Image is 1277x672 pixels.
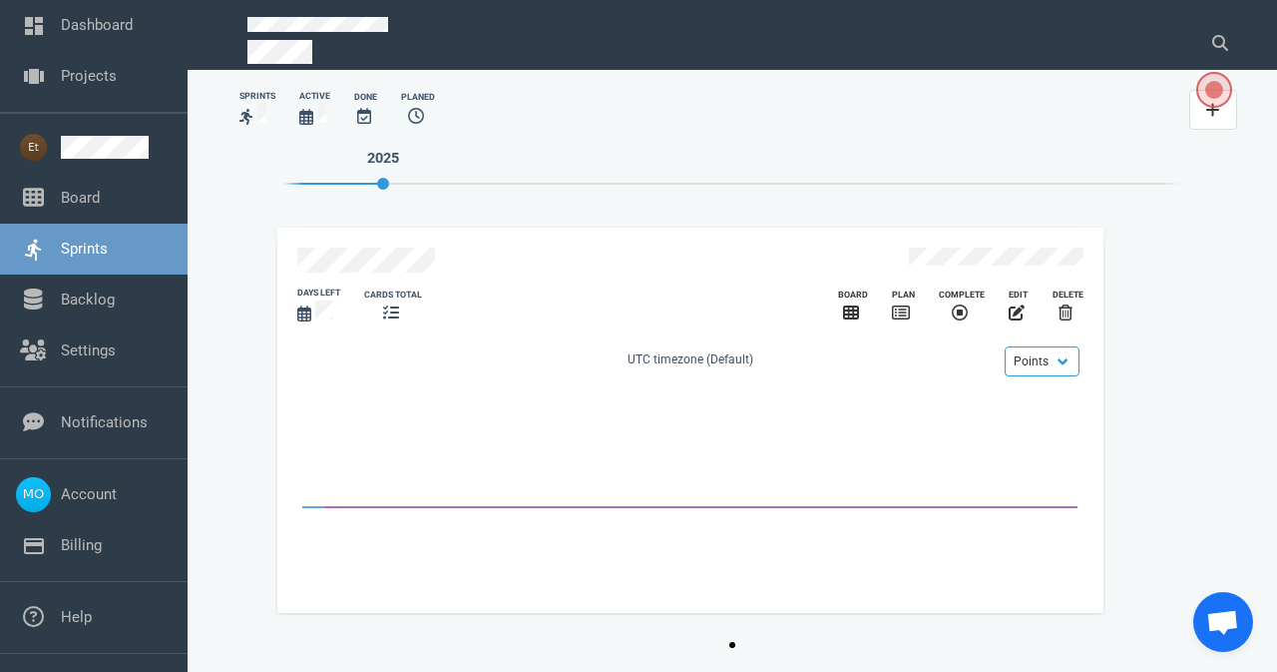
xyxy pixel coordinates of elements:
[61,608,92,626] a: Help
[263,214,1201,627] section: carousel-slider
[61,16,133,34] a: Dashboard
[838,289,868,326] a: Board
[297,350,1082,372] div: UTC timezone (Default)
[401,91,435,104] div: Planed
[61,341,116,359] a: Settings
[939,289,985,302] div: Complete
[354,91,377,104] div: Done
[364,289,422,302] div: cards total
[367,150,399,167] span: 2025
[61,291,115,309] a: Backlog
[61,240,108,258] a: Sprints
[239,90,275,103] div: Sprints
[61,485,117,503] a: Account
[61,67,117,85] a: Projects
[1193,592,1253,652] div: Chat öffnen
[1009,289,1029,302] div: edit
[263,214,1201,627] div: slide 1 of 1
[838,289,868,302] div: Board
[1053,289,1083,302] div: Delete
[1196,72,1232,108] button: Open the dialog
[299,90,330,103] div: Active
[723,631,741,657] button: slide 1 bullet
[297,287,340,300] div: days left
[61,189,100,207] a: Board
[892,289,915,302] div: Plan
[61,413,148,431] a: Notifications
[61,536,102,554] a: Billing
